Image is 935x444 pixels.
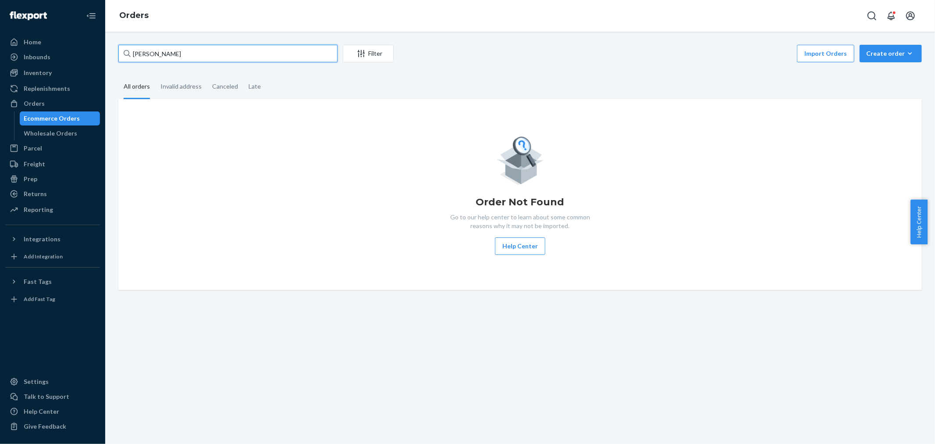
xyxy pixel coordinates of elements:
a: Settings [5,375,100,389]
div: Filter [343,49,393,58]
ol: breadcrumbs [112,3,156,29]
a: Inbounds [5,50,100,64]
div: Ecommerce Orders [24,114,80,123]
a: Ecommerce Orders [20,111,100,125]
button: Integrations [5,232,100,246]
div: Talk to Support [24,392,69,401]
a: Home [5,35,100,49]
div: Freight [24,160,45,168]
div: Create order [866,49,915,58]
div: Invalid address [160,75,202,98]
h1: Order Not Found [476,195,565,209]
a: Help Center [5,405,100,419]
button: Open Search Box [863,7,881,25]
div: Orders [24,99,45,108]
div: Inventory [24,68,52,77]
a: Parcel [5,141,100,155]
button: Create order [860,45,922,62]
p: Go to our help center to learn about some common reasons why it may not be imported. [444,213,597,230]
div: Prep [24,175,37,183]
a: Inventory [5,66,100,80]
img: Empty list [496,134,544,185]
a: Wholesale Orders [20,126,100,140]
a: Freight [5,157,100,171]
a: Add Fast Tag [5,292,100,306]
div: Reporting [24,205,53,214]
a: Replenishments [5,82,100,96]
div: Parcel [24,144,42,153]
div: All orders [124,75,150,99]
button: Help Center [910,200,928,244]
button: Fast Tags [5,275,100,289]
div: Fast Tags [24,277,52,286]
input: Search orders [118,45,338,62]
button: Import Orders [797,45,854,62]
div: Integrations [24,235,60,243]
div: Help Center [24,407,59,416]
div: Settings [24,377,49,386]
a: Add Integration [5,250,100,264]
div: Give Feedback [24,422,66,431]
button: Filter [343,45,394,62]
div: Add Fast Tag [24,295,55,303]
img: Flexport logo [10,11,47,20]
a: Orders [5,97,100,111]
div: Wholesale Orders [24,129,78,138]
a: Talk to Support [5,390,100,404]
div: Late [249,75,261,98]
a: Reporting [5,203,100,217]
div: Replenishments [24,84,70,93]
button: Open account menu [902,7,919,25]
div: Home [24,38,41,47]
button: Give Feedback [5,419,100,433]
div: Inbounds [24,53,50,61]
div: Add Integration [24,253,63,260]
div: Returns [24,190,47,198]
button: Close Navigation [82,7,100,25]
button: Open notifications [882,7,900,25]
a: Orders [119,11,149,20]
div: Canceled [212,75,238,98]
a: Prep [5,172,100,186]
a: Returns [5,187,100,201]
button: Help Center [495,237,545,255]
